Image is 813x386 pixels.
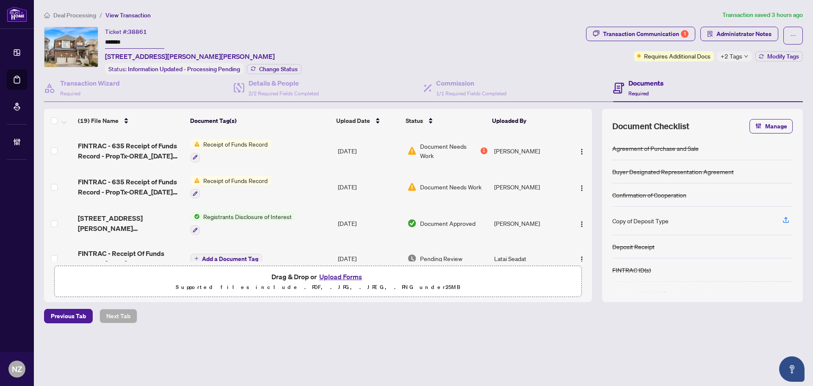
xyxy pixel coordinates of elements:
[333,109,402,133] th: Upload Date
[420,182,481,192] span: Document Needs Work
[187,109,333,133] th: Document Tag(s)
[407,254,417,263] img: Document Status
[100,10,102,20] li: /
[249,78,319,88] h4: Details & People
[53,11,96,19] span: Deal Processing
[575,217,589,230] button: Logo
[722,10,803,20] article: Transaction saved 3 hours ago
[12,363,22,375] span: NZ
[7,6,27,22] img: logo
[578,256,585,263] img: Logo
[200,176,271,185] span: Receipt of Funds Record
[420,219,476,228] span: Document Approved
[406,116,423,125] span: Status
[317,271,365,282] button: Upload Forms
[578,185,585,192] img: Logo
[200,212,295,221] span: Registrants Disclosure of Interest
[420,254,462,263] span: Pending Review
[790,33,796,39] span: ellipsis
[336,116,370,125] span: Upload Date
[194,256,199,261] span: plus
[105,11,151,19] span: View Transaction
[420,142,479,160] span: Document Needs Work
[707,31,713,37] span: solution
[407,219,417,228] img: Document Status
[612,242,655,251] div: Deposit Receipt
[612,216,669,225] div: Copy of Deposit Type
[105,27,147,36] div: Ticket #:
[100,309,137,323] button: Next Tab
[200,139,271,149] span: Receipt of Funds Record
[575,180,589,194] button: Logo
[271,271,365,282] span: Drag & Drop or
[55,266,581,297] span: Drag & Drop orUpload FormsSupported files include .PDF, .JPG, .JPEG, .PNG under25MB
[578,221,585,228] img: Logo
[644,51,711,61] span: Requires Additional Docs
[191,139,271,162] button: Status IconReceipt of Funds Record
[612,167,734,176] div: Buyer Designated Representation Agreement
[78,116,119,125] span: (19) File Name
[578,148,585,155] img: Logo
[191,176,271,199] button: Status IconReceipt of Funds Record
[628,90,649,97] span: Required
[191,253,262,264] button: Add a Document Tag
[202,256,258,262] span: Add a Document Tag
[612,120,689,132] span: Document Checklist
[779,356,805,382] button: Open asap
[191,176,200,185] img: Status Icon
[44,12,50,18] span: home
[407,146,417,156] img: Document Status
[765,119,787,133] span: Manage
[767,53,799,59] span: Modify Tags
[491,169,567,205] td: [PERSON_NAME]
[491,242,567,275] td: Latai Seadat
[402,109,489,133] th: Status
[603,27,689,41] div: Transaction Communication
[78,213,184,233] span: [STREET_ADDRESS][PERSON_NAME][PERSON_NAME] disclosure.pdf
[612,190,686,200] div: Confirmation of Cooperation
[105,63,243,75] div: Status:
[744,54,748,58] span: down
[259,66,298,72] span: Change Status
[586,27,695,41] button: Transaction Communication1
[755,51,803,61] button: Modify Tags
[128,28,147,36] span: 38861
[628,78,664,88] h4: Documents
[247,64,301,74] button: Change Status
[60,90,80,97] span: Required
[191,139,200,149] img: Status Icon
[78,248,184,269] span: FINTRAC - Receipt Of Funds Record - [DATE] - EXPLAINER.pdf
[335,242,404,275] td: [DATE]
[491,205,567,242] td: [PERSON_NAME]
[612,265,651,275] div: FINTRAC ID(s)
[191,254,262,264] button: Add a Document Tag
[749,119,793,133] button: Manage
[75,109,187,133] th: (19) File Name
[575,144,589,158] button: Logo
[191,212,200,221] img: Status Icon
[60,78,120,88] h4: Transaction Wizard
[575,252,589,265] button: Logo
[44,309,93,323] button: Previous Tab
[44,27,98,67] img: IMG-N12171863_1.jpg
[716,27,772,41] span: Administrator Notes
[60,282,576,292] p: Supported files include .PDF, .JPG, .JPEG, .PNG under 25 MB
[128,65,240,73] span: Information Updated - Processing Pending
[335,169,404,205] td: [DATE]
[51,309,86,323] span: Previous Tab
[436,78,506,88] h4: Commission
[407,182,417,192] img: Document Status
[681,30,689,38] div: 1
[78,141,184,161] span: FINTRAC - 635 Receipt of Funds Record - PropTx-OREA_[DATE] 16_18_07.pdf
[436,90,506,97] span: 1/1 Required Fields Completed
[700,27,778,41] button: Administrator Notes
[105,51,275,61] span: [STREET_ADDRESS][PERSON_NAME][PERSON_NAME]
[335,133,404,169] td: [DATE]
[191,212,295,235] button: Status IconRegistrants Disclosure of Interest
[721,51,742,61] span: +2 Tags
[78,177,184,197] span: FINTRAC - 635 Receipt of Funds Record - PropTx-OREA_[DATE] 10_41_50.pdf
[335,205,404,242] td: [DATE]
[489,109,565,133] th: Uploaded By
[491,133,567,169] td: [PERSON_NAME]
[481,147,487,154] div: 1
